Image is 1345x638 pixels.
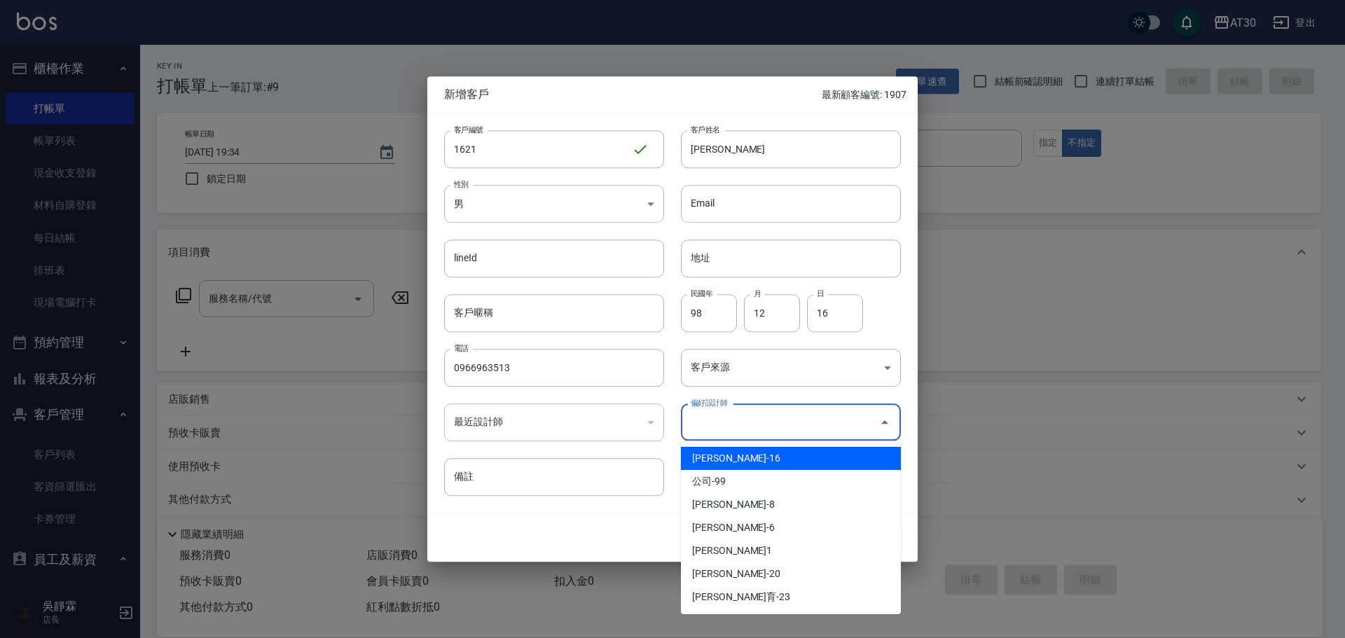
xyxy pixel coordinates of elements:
li: [PERSON_NAME]-20 [681,562,901,585]
li: [PERSON_NAME]-6 [681,516,901,539]
label: 客戶編號 [454,124,483,134]
li: [PERSON_NAME]1 [681,539,901,562]
label: 客戶姓名 [691,124,720,134]
label: 性別 [454,179,469,189]
button: Close [874,411,896,434]
p: 最新顧客編號: 1907 [822,88,906,102]
li: [PERSON_NAME]-8 [681,493,901,516]
div: 男 [444,185,664,223]
label: 日 [817,288,824,298]
span: 新增客戶 [444,88,822,102]
label: 偏好設計師 [691,397,727,408]
label: 民國年 [691,288,712,298]
label: 月 [754,288,761,298]
li: [PERSON_NAME]育-23 [681,585,901,609]
li: [PERSON_NAME]-16 [681,447,901,470]
li: 公司-99 [681,470,901,493]
label: 電話 [454,342,469,353]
